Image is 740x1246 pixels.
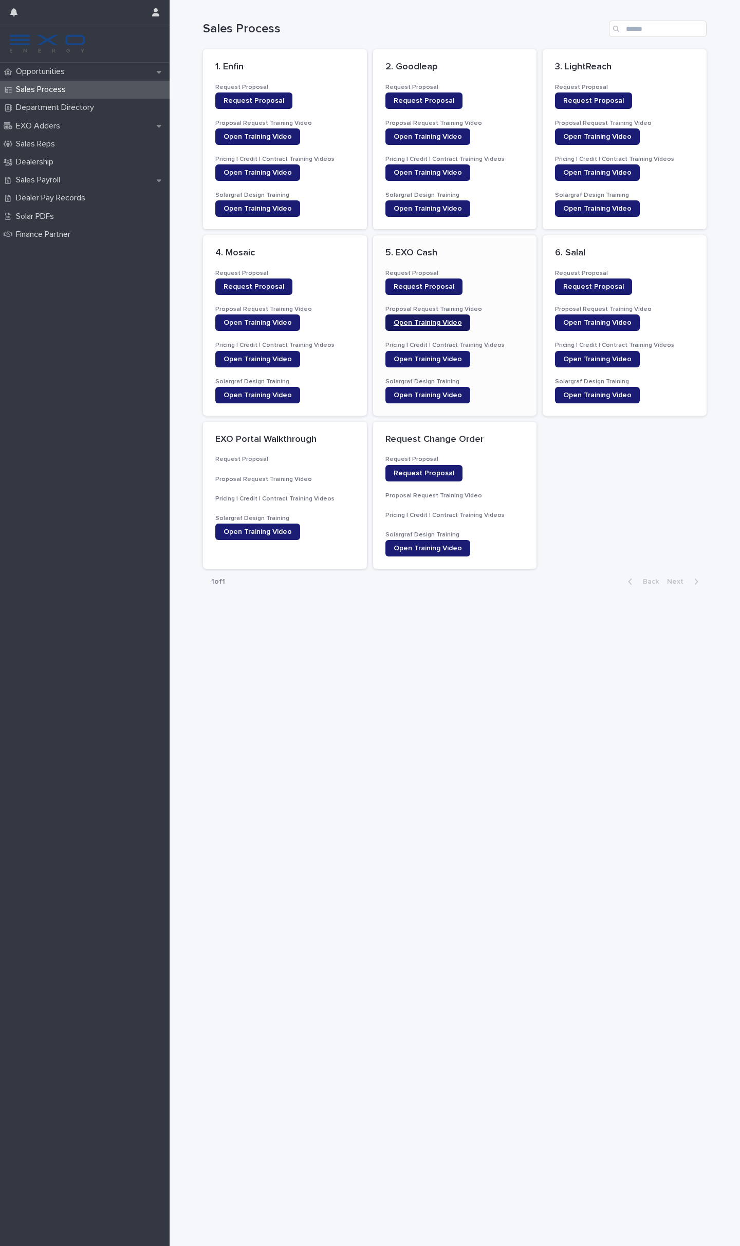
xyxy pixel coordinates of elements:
[12,139,63,149] p: Sales Reps
[555,341,694,349] h3: Pricing | Credit | Contract Training Videos
[394,205,462,212] span: Open Training Video
[215,475,355,483] h3: Proposal Request Training Video
[385,128,470,145] a: Open Training Video
[203,422,367,569] a: EXO Portal WalkthroughRequest ProposalProposal Request Training VideoPricing | Credit | Contract ...
[385,164,470,181] a: Open Training Video
[385,314,470,331] a: Open Training Video
[394,356,462,363] span: Open Training Video
[224,97,284,104] span: Request Proposal
[373,49,537,229] a: 2. GoodleapRequest ProposalRequest ProposalProposal Request Training VideoOpen Training VideoPric...
[609,21,707,37] input: Search
[385,200,470,217] a: Open Training Video
[12,175,68,185] p: Sales Payroll
[555,351,640,367] a: Open Training Video
[12,103,102,113] p: Department Directory
[385,351,470,367] a: Open Training Video
[203,49,367,229] a: 1. EnfinRequest ProposalRequest ProposalProposal Request Training VideoOpen Training VideoPricing...
[12,230,79,239] p: Finance Partner
[555,387,640,403] a: Open Training Video
[555,83,694,91] h3: Request Proposal
[373,422,537,569] a: Request Change OrderRequest ProposalRequest ProposalProposal Request Training VideoPricing | Cred...
[215,378,355,386] h3: Solargraf Design Training
[215,495,355,503] h3: Pricing | Credit | Contract Training Videos
[215,164,300,181] a: Open Training Video
[555,119,694,127] h3: Proposal Request Training Video
[385,540,470,556] a: Open Training Video
[385,248,525,259] p: 5. EXO Cash
[215,514,355,523] h3: Solargraf Design Training
[385,83,525,91] h3: Request Proposal
[555,378,694,386] h3: Solargraf Design Training
[394,133,462,140] span: Open Training Video
[563,133,632,140] span: Open Training Video
[555,164,640,181] a: Open Training Video
[224,356,292,363] span: Open Training Video
[394,169,462,176] span: Open Training Video
[215,314,300,331] a: Open Training Video
[555,269,694,277] h3: Request Proposal
[555,92,632,109] a: Request Proposal
[394,97,454,104] span: Request Proposal
[385,278,462,295] a: Request Proposal
[563,319,632,326] span: Open Training Video
[385,465,462,481] a: Request Proposal
[224,319,292,326] span: Open Training Video
[203,569,233,594] p: 1 of 1
[563,283,624,290] span: Request Proposal
[555,128,640,145] a: Open Training Video
[385,62,525,73] p: 2. Goodleap
[620,577,663,586] button: Back
[563,392,632,399] span: Open Training Video
[215,128,300,145] a: Open Training Video
[215,62,355,73] p: 1. Enfin
[555,305,694,313] h3: Proposal Request Training Video
[373,235,537,415] a: 5. EXO CashRequest ProposalRequest ProposalProposal Request Training VideoOpen Training VideoPric...
[224,392,292,399] span: Open Training Video
[224,283,284,290] span: Request Proposal
[215,155,355,163] h3: Pricing | Credit | Contract Training Videos
[12,121,68,131] p: EXO Adders
[224,133,292,140] span: Open Training Video
[215,524,300,540] a: Open Training Video
[555,248,694,259] p: 6. Salal
[215,191,355,199] h3: Solargraf Design Training
[224,169,292,176] span: Open Training Video
[543,235,707,415] a: 6. SalalRequest ProposalRequest ProposalProposal Request Training VideoOpen Training VideoPricing...
[215,434,355,445] p: EXO Portal Walkthrough
[385,269,525,277] h3: Request Proposal
[8,33,86,54] img: FKS5r6ZBThi8E5hshIGi
[224,528,292,535] span: Open Training Video
[563,356,632,363] span: Open Training Video
[385,341,525,349] h3: Pricing | Credit | Contract Training Videos
[563,97,624,104] span: Request Proposal
[215,119,355,127] h3: Proposal Request Training Video
[385,434,525,445] p: Request Change Order
[12,193,94,203] p: Dealer Pay Records
[394,545,462,552] span: Open Training Video
[385,492,525,500] h3: Proposal Request Training Video
[215,455,355,463] h3: Request Proposal
[385,155,525,163] h3: Pricing | Credit | Contract Training Videos
[555,155,694,163] h3: Pricing | Credit | Contract Training Videos
[563,169,632,176] span: Open Training Video
[394,470,454,477] span: Request Proposal
[12,212,62,221] p: Solar PDFs
[203,235,367,415] a: 4. MosaicRequest ProposalRequest ProposalProposal Request Training VideoOpen Training VideoPricin...
[555,191,694,199] h3: Solargraf Design Training
[385,119,525,127] h3: Proposal Request Training Video
[215,341,355,349] h3: Pricing | Credit | Contract Training Videos
[385,305,525,313] h3: Proposal Request Training Video
[637,578,659,585] span: Back
[215,83,355,91] h3: Request Proposal
[667,578,690,585] span: Next
[394,283,454,290] span: Request Proposal
[555,314,640,331] a: Open Training Video
[385,511,525,519] h3: Pricing | Credit | Contract Training Videos
[385,191,525,199] h3: Solargraf Design Training
[385,92,462,109] a: Request Proposal
[215,200,300,217] a: Open Training Video
[663,577,707,586] button: Next
[555,200,640,217] a: Open Training Video
[555,62,694,73] p: 3. LightReach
